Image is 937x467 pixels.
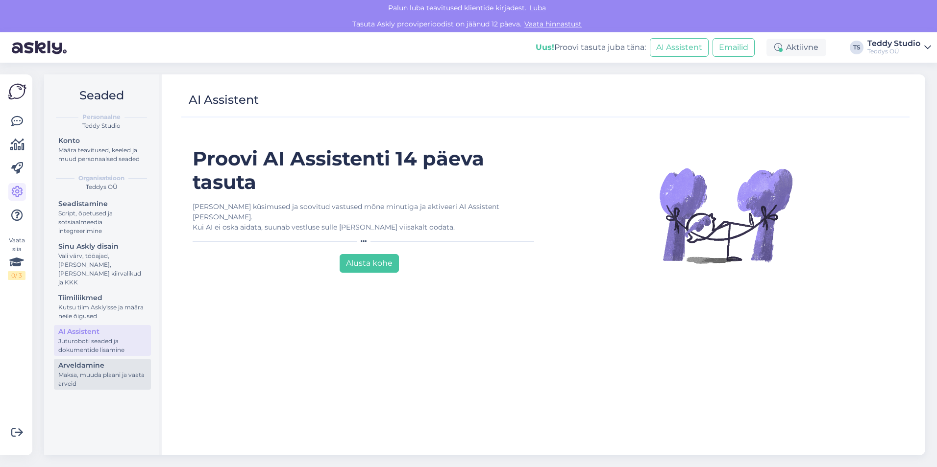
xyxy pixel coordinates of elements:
div: Script, õpetused ja sotsiaalmeedia integreerimine [58,209,147,235]
div: Vali värv, tööajad, [PERSON_NAME], [PERSON_NAME] kiirvalikud ja KKK [58,252,147,287]
div: Teddys OÜ [867,47,920,55]
div: Aktiivne [766,39,826,56]
span: Luba [526,3,549,12]
div: Teddys OÜ [52,183,151,191]
div: Sinu Askly disain [58,241,147,252]
div: TS [850,41,863,54]
a: TiimiliikmedKutsu tiim Askly'sse ja määra neile õigused [54,291,151,322]
a: Vaata hinnastust [521,20,585,28]
div: Maksa, muuda plaani ja vaata arveid [58,371,147,388]
div: 0 / 3 [8,271,25,280]
button: Alusta kohe [340,254,399,273]
a: Teddy StudioTeddys OÜ [867,40,931,55]
h1: Proovi AI Assistenti 14 päeva tasuta [193,147,538,194]
div: Kutsu tiim Askly'sse ja määra neile õigused [58,303,147,321]
div: Seadistamine [58,199,147,209]
div: Määra teavitused, keeled ja muud personaalsed seaded [58,146,147,163]
div: Proovi tasuta juba täna: [536,42,646,53]
a: Sinu Askly disainVali värv, tööajad, [PERSON_NAME], [PERSON_NAME] kiirvalikud ja KKK [54,240,151,288]
div: Arveldamine [58,360,147,371]
b: Personaalne [82,113,121,121]
div: Tiimiliikmed [58,293,147,303]
button: AI Assistent [650,38,709,57]
img: Illustration [657,147,794,284]
a: SeadistamineScript, õpetused ja sotsiaalmeedia integreerimine [54,197,151,237]
div: [PERSON_NAME] küsimused ja soovitud vastused mõne minutiga ja aktiveeri AI Assistent [PERSON_NAME... [193,202,538,233]
a: AI AssistentJuturoboti seaded ja dokumentide lisamine [54,325,151,356]
div: AI Assistent [58,327,147,337]
a: KontoMäära teavitused, keeled ja muud personaalsed seaded [54,134,151,165]
b: Uus! [536,43,554,52]
div: Teddy Studio [867,40,920,47]
h2: Seaded [52,86,151,105]
div: Juturoboti seaded ja dokumentide lisamine [58,337,147,354]
img: Askly Logo [8,82,26,101]
div: AI Assistent [189,91,259,109]
div: Konto [58,136,147,146]
a: ArveldamineMaksa, muuda plaani ja vaata arveid [54,359,151,390]
div: Teddy Studio [52,121,151,130]
b: Organisatsioon [78,174,124,183]
div: Vaata siia [8,236,25,280]
button: Emailid [713,38,755,57]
